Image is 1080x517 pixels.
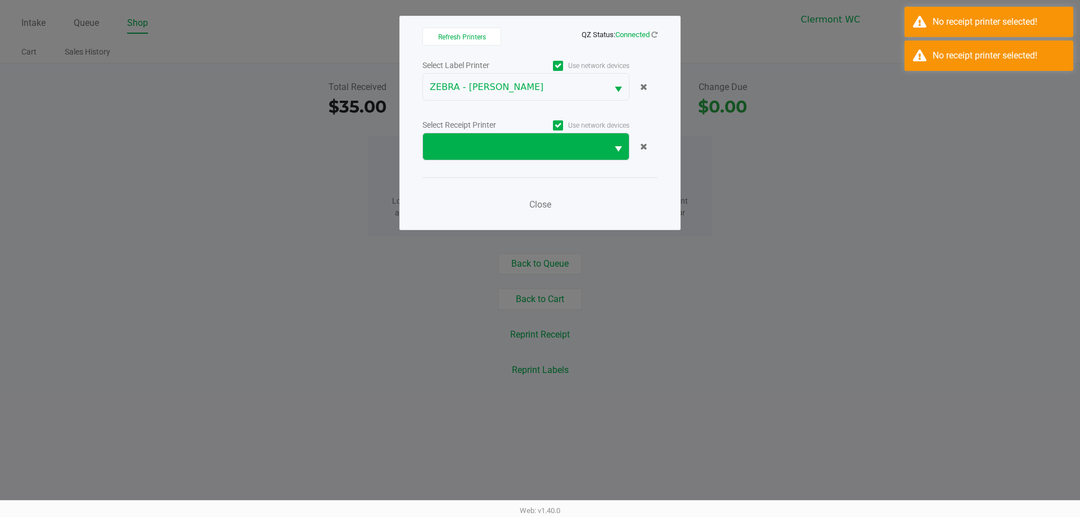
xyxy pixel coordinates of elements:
[607,74,629,100] button: Select
[607,133,629,160] button: Select
[438,33,486,41] span: Refresh Printers
[430,80,601,94] span: ZEBRA - [PERSON_NAME]
[422,119,526,131] div: Select Receipt Printer
[520,506,560,515] span: Web: v1.40.0
[523,194,557,216] button: Close
[526,61,629,71] label: Use network devices
[582,30,658,39] span: QZ Status:
[933,49,1065,62] div: No receipt printer selected!
[526,120,629,131] label: Use network devices
[933,15,1065,29] div: No receipt printer selected!
[529,199,551,210] span: Close
[615,30,650,39] span: Connected
[422,28,501,46] button: Refresh Printers
[422,60,526,71] div: Select Label Printer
